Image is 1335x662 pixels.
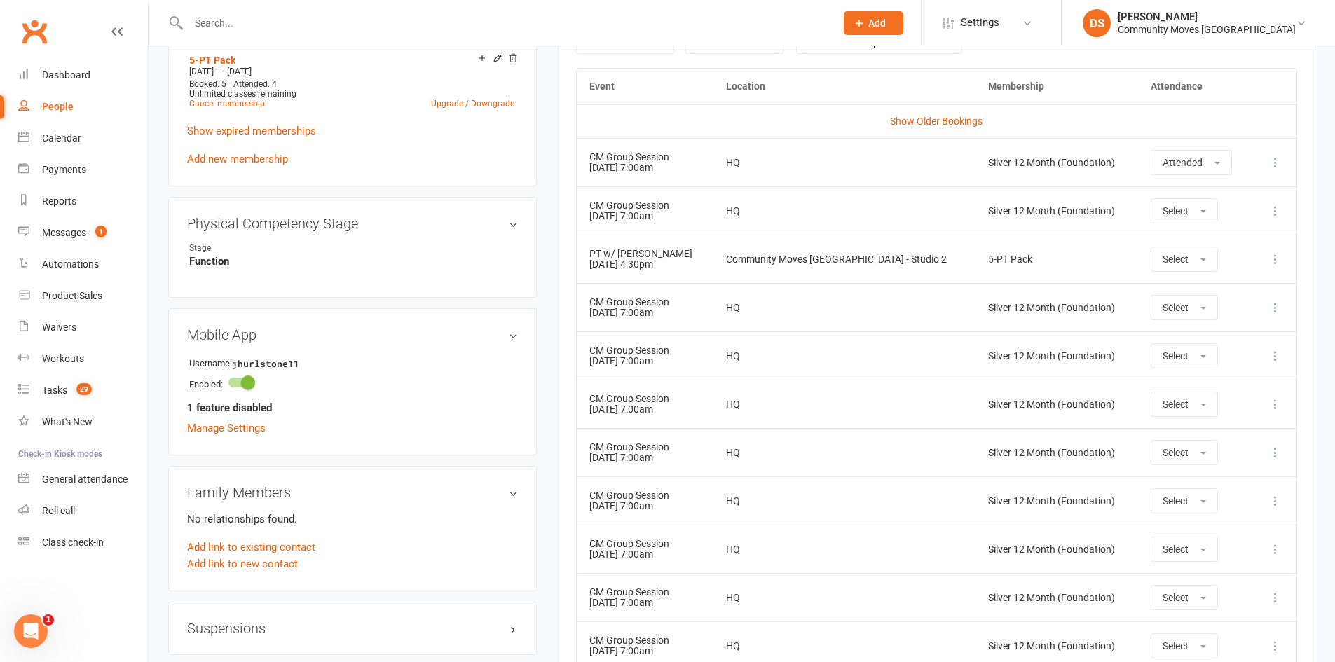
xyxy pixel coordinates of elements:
div: CM Group Session [589,587,701,598]
div: HQ [726,158,963,168]
div: — [186,66,518,77]
strong: jhurlstone11 [232,357,313,371]
a: 5-PT Pack [189,55,235,66]
th: Membership [975,69,1137,104]
td: [DATE] 7:00am [577,428,713,476]
span: Select [1163,254,1189,265]
div: CM Group Session [589,442,701,453]
div: DS [1083,9,1111,37]
span: Select [1163,592,1189,603]
div: Class check-in [42,537,104,548]
span: 1 [95,226,107,237]
div: Silver 12 Month (Foundation) [988,593,1125,603]
div: HQ [726,399,963,410]
span: Settings [961,7,999,39]
button: Attended [1151,150,1232,175]
div: CM Group Session [589,345,701,356]
span: Add [868,18,886,29]
h3: Mobile App [187,327,518,343]
a: Tasks 29 [18,375,148,406]
td: [DATE] 7:00am [577,283,713,331]
div: 5-PT Pack [988,254,1125,265]
input: Search... [184,13,826,33]
div: Reports [42,195,76,207]
div: Community Moves [GEOGRAPHIC_DATA] - Studio 2 [726,254,963,265]
a: Product Sales [18,280,148,312]
a: Class kiosk mode [18,527,148,558]
div: Payments [42,164,86,175]
div: People [42,101,74,112]
div: CM Group Session [589,635,701,646]
a: Workouts [18,343,148,375]
li: Username: [187,353,518,373]
div: Silver 12 Month (Foundation) [988,158,1125,168]
a: Messages 1 [18,217,148,249]
span: 1 [43,614,54,626]
h3: Suspensions [187,621,518,636]
div: HQ [726,544,963,555]
div: HQ [726,496,963,506]
div: Waivers [42,322,76,333]
button: Add [844,11,903,35]
span: Select [1163,495,1189,506]
span: Select [1163,205,1189,216]
div: HQ [726,641,963,651]
div: CM Group Session [589,297,701,308]
span: [DATE] [189,67,214,76]
div: Dashboard [42,69,90,81]
div: [PERSON_NAME] [1118,11,1296,23]
strong: 1 feature disabled [187,399,272,416]
div: Workouts [42,353,84,364]
a: Add new membership [187,153,288,165]
span: 29 [76,383,92,395]
span: Booked: 5 [189,79,226,89]
div: HQ [726,303,963,313]
a: Show Older Bookings [890,116,983,127]
td: [DATE] 7:00am [577,331,713,380]
button: Select [1151,633,1218,658]
div: Silver 12 Month (Foundation) [988,351,1125,361]
button: Select [1151,392,1218,417]
span: Select [1163,544,1189,555]
div: CM Group Session [589,539,701,549]
a: Show expired memberships [187,125,316,137]
div: Silver 12 Month (Foundation) [988,303,1125,313]
div: CM Group Session [589,200,701,211]
a: Roll call [18,495,148,527]
a: Manage Settings [187,422,266,434]
div: Automations [42,258,99,270]
div: Silver 12 Month (Foundation) [988,399,1125,410]
a: Waivers [18,312,148,343]
span: Select [1163,302,1189,313]
td: [DATE] 7:00am [577,525,713,573]
button: Select [1151,247,1218,272]
div: HQ [726,593,963,603]
a: General attendance kiosk mode [18,464,148,495]
div: Stage [189,242,305,255]
div: Silver 12 Month (Foundation) [988,641,1125,651]
th: Attendance [1138,69,1252,104]
h3: Family Members [187,485,518,500]
p: No relationships found. [187,511,518,527]
a: What's New [18,406,148,438]
a: Upgrade / Downgrade [431,99,514,109]
div: Silver 12 Month (Foundation) [988,206,1125,216]
div: CM Group Session [589,490,701,501]
td: [DATE] 7:00am [577,138,713,186]
span: Unlimited classes remaining [189,89,296,99]
div: CM Group Session [589,152,701,163]
span: Select [1163,640,1189,651]
a: Payments [18,154,148,186]
button: Select [1151,488,1218,513]
div: What's New [42,416,93,427]
div: Silver 12 Month (Foundation) [988,544,1125,555]
div: Tasks [42,385,67,396]
a: Calendar [18,123,148,154]
a: Add link to existing contact [187,539,315,556]
strong: Function [189,255,518,268]
div: Silver 12 Month (Foundation) [988,448,1125,458]
div: Community Moves [GEOGRAPHIC_DATA] [1118,23,1296,36]
div: Product Sales [42,290,102,301]
span: Attended: 4 [233,79,277,89]
div: General attendance [42,474,128,485]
